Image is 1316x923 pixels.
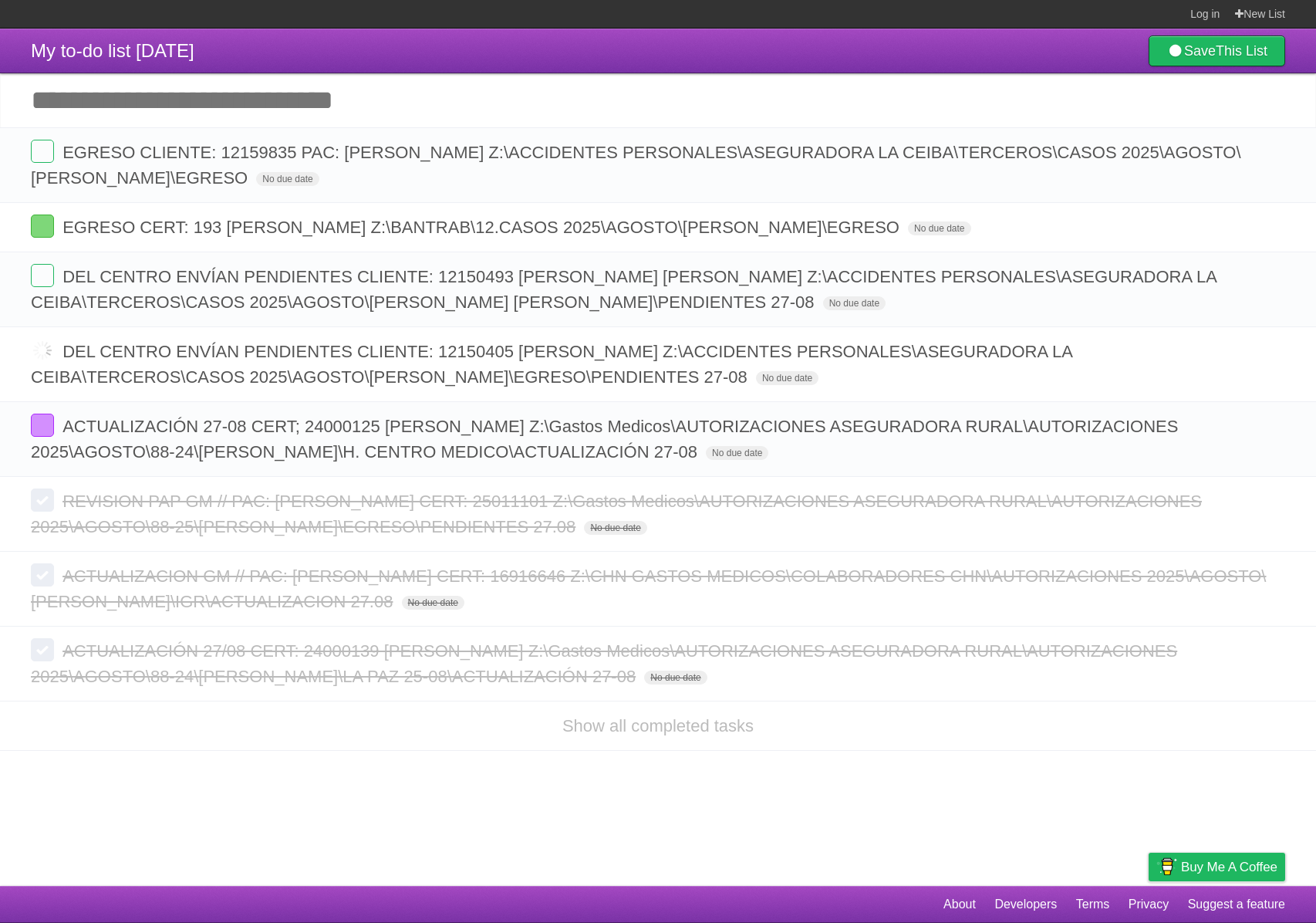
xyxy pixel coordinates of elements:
[31,40,194,61] span: My to-do list [DATE]
[31,638,54,661] label: Done
[402,596,464,610] span: No due date
[584,521,646,535] span: No due date
[823,296,886,310] span: No due date
[31,264,54,287] label: Done
[31,267,1216,312] span: DEL CENTRO ENVÍAN PENDIENTES CLIENTE: 12150493 [PERSON_NAME] [PERSON_NAME] Z:\ACCIDENTES PERSONAL...
[31,215,54,238] label: Done
[31,414,54,437] label: Done
[31,143,1241,188] span: EGRESO CLIENTE: 12159835 PAC: [PERSON_NAME] Z:\ACCIDENTES PERSONALES\ASEGURADORA LA CEIBA\TERCERO...
[31,417,1178,461] span: ACTUALIZACIÓN 27-08 CERT; 24000125 [PERSON_NAME] Z:\Gastos Medicos\AUTORIZACIONES ASEGURADORA RUR...
[1188,890,1285,919] a: Suggest a feature
[31,566,1266,611] span: ACTUALIZACION GM // PAC: [PERSON_NAME] CERT: 16916646 Z:\CHN GASTOS MEDICOS\COLABORADORES CHN\AUT...
[1149,35,1285,66] a: SaveThis List
[31,563,54,587] label: Done
[1156,854,1177,880] img: Buy me a coffee
[706,446,768,460] span: No due date
[31,342,1072,387] span: DEL CENTRO ENVÍAN PENDIENTES CLIENTE: 12150405 [PERSON_NAME] Z:\ACCIDENTES PERSONALES\ASEGURADORA...
[562,716,754,735] a: Show all completed tasks
[31,339,54,362] label: Done
[908,221,970,235] span: No due date
[31,641,1177,686] span: ACTUALIZACIÓN 27/08 CERT: 24000139 [PERSON_NAME] Z:\Gastos Medicos\AUTORIZACIONES ASEGURADORA RUR...
[256,172,319,186] span: No due date
[1076,890,1110,919] a: Terms
[1181,854,1277,881] span: Buy me a coffee
[1216,43,1267,59] b: This List
[31,140,54,163] label: Done
[1149,853,1285,881] a: Buy me a coffee
[62,218,903,237] span: EGRESO CERT: 193 [PERSON_NAME] Z:\BANTRAB\12.CASOS 2025\AGOSTO\[PERSON_NAME]\EGRESO
[756,371,818,385] span: No due date
[644,671,707,685] span: No due date
[994,890,1057,919] a: Developers
[1129,890,1169,919] a: Privacy
[31,489,54,512] label: Done
[943,890,976,919] a: About
[31,492,1202,536] span: REVISION PAP GM // PAC: [PERSON_NAME] CERT: 25011101 Z:\Gastos Medicos\AUTORIZACIONES ASEGURADORA...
